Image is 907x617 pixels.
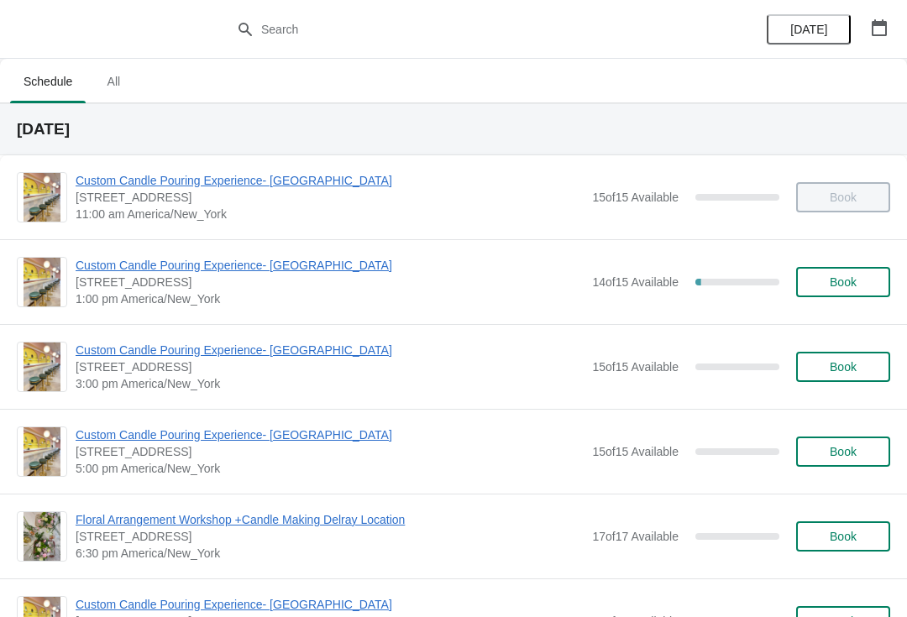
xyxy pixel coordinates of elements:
button: [DATE] [767,14,851,44]
button: Book [796,437,890,467]
span: 15 of 15 Available [592,360,679,374]
span: Custom Candle Pouring Experience- [GEOGRAPHIC_DATA] [76,426,584,443]
span: 5:00 pm America/New_York [76,460,584,477]
span: Custom Candle Pouring Experience- [GEOGRAPHIC_DATA] [76,257,584,274]
span: All [92,66,134,97]
span: Schedule [10,66,86,97]
span: [STREET_ADDRESS] [76,274,584,290]
span: 3:00 pm America/New_York [76,375,584,392]
h2: [DATE] [17,121,890,138]
span: 11:00 am America/New_York [76,206,584,222]
span: Custom Candle Pouring Experience- [GEOGRAPHIC_DATA] [76,596,590,613]
span: [STREET_ADDRESS] [76,358,584,375]
span: Book [830,360,857,374]
span: Book [830,530,857,543]
img: Custom Candle Pouring Experience- Delray Beach | 415 East Atlantic Avenue, Delray Beach, FL, USA ... [24,258,60,306]
span: [STREET_ADDRESS] [76,443,584,460]
span: [STREET_ADDRESS] [76,189,584,206]
button: Book [796,521,890,552]
span: Floral Arrangement Workshop +Candle Making Delray Location [76,511,584,528]
span: [STREET_ADDRESS] [76,528,584,545]
span: Book [830,445,857,458]
span: Book [830,275,857,289]
span: 17 of 17 Available [592,530,679,543]
span: 15 of 15 Available [592,445,679,458]
img: Custom Candle Pouring Experience- Delray Beach | 415 East Atlantic Avenue, Delray Beach, FL, USA ... [24,427,60,476]
button: Book [796,267,890,297]
span: Custom Candle Pouring Experience- [GEOGRAPHIC_DATA] [76,172,584,189]
span: 6:30 pm America/New_York [76,545,584,562]
button: Book [796,352,890,382]
img: Custom Candle Pouring Experience- Delray Beach | 415 East Atlantic Avenue, Delray Beach, FL, USA ... [24,342,60,391]
span: Custom Candle Pouring Experience- [GEOGRAPHIC_DATA] [76,342,584,358]
img: Custom Candle Pouring Experience- Delray Beach | 415 East Atlantic Avenue, Delray Beach, FL, USA ... [24,173,60,222]
span: 15 of 15 Available [592,191,679,204]
input: Search [260,14,680,44]
span: 1:00 pm America/New_York [76,290,584,307]
img: Floral Arrangement Workshop +Candle Making Delray Location | 415 East Atlantic Avenue, Delray Bea... [24,512,60,561]
span: 14 of 15 Available [592,275,679,289]
span: [DATE] [790,23,827,36]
